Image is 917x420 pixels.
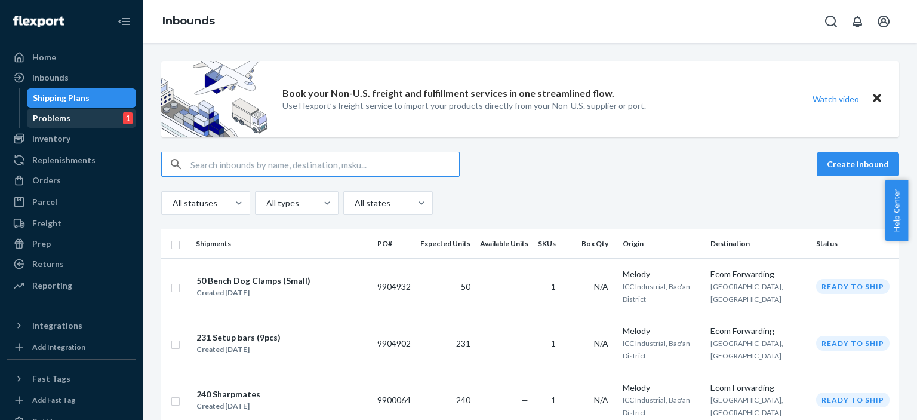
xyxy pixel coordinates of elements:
span: 1 [551,338,556,348]
div: Replenishments [32,154,96,166]
span: 1 [551,395,556,405]
div: Ready to ship [816,393,890,407]
div: Reporting [32,280,72,292]
ol: breadcrumbs [153,4,224,39]
div: Melody [623,325,700,337]
div: Parcel [32,196,57,208]
img: Flexport logo [13,16,64,27]
button: Create inbound [817,152,899,176]
span: ICC Industrial, Bao'an District [623,339,690,360]
div: Returns [32,258,64,270]
td: 9904932 [373,258,416,315]
button: Integrations [7,316,136,335]
div: Freight [32,217,61,229]
span: — [521,395,528,405]
span: 50 [461,281,470,292]
input: All states [353,197,355,209]
span: [GEOGRAPHIC_DATA], [GEOGRAPHIC_DATA] [710,396,783,417]
div: 50 Bench Dog Clamps (Small) [196,275,310,287]
button: Open notifications [845,10,869,33]
div: Orders [32,174,61,186]
a: Prep [7,234,136,253]
a: Returns [7,255,136,274]
input: All statuses [171,197,173,209]
span: N/A [594,338,608,348]
div: Ecom Forwarding [710,382,807,394]
div: 240 Sharpmates [196,388,260,400]
a: Inventory [7,129,136,148]
div: Created [DATE] [196,344,281,355]
span: — [521,338,528,348]
span: ICC Industrial, Bao'an District [623,282,690,303]
a: Add Fast Tag [7,393,136,407]
div: 1 [123,112,133,124]
div: Add Fast Tag [32,395,75,405]
div: Ecom Forwarding [710,325,807,337]
div: Inbounds [32,72,69,84]
span: N/A [594,281,608,292]
th: Origin [618,229,705,258]
span: — [521,281,528,292]
a: Problems1 [27,109,137,128]
th: Expected Units [416,229,475,258]
a: Replenishments [7,151,136,170]
button: Help Center [885,180,908,241]
th: Status [811,229,899,258]
span: ICC Industrial, Bao'an District [623,396,690,417]
div: Ecom Forwarding [710,268,807,280]
div: Prep [32,238,51,250]
td: 9904902 [373,315,416,372]
input: All types [265,197,266,209]
th: Shipments [191,229,373,258]
input: Search inbounds by name, destination, msku... [190,152,459,176]
div: Created [DATE] [196,400,260,412]
button: Close Navigation [112,10,136,33]
div: Melody [623,382,700,394]
div: Problems [33,112,70,124]
span: [GEOGRAPHIC_DATA], [GEOGRAPHIC_DATA] [710,282,783,303]
div: Inventory [32,133,70,145]
a: Inbounds [7,68,136,87]
div: Created [DATE] [196,287,310,299]
button: Open Search Box [819,10,843,33]
div: Add Integration [32,342,85,352]
th: Box Qty [565,229,618,258]
div: Ready to ship [816,279,890,294]
div: Fast Tags [32,373,70,385]
th: Available Units [475,229,533,258]
div: Integrations [32,320,82,332]
p: Book your Non-U.S. freight and fulfillment services in one streamlined flow. [282,87,614,100]
a: Reporting [7,276,136,295]
button: Fast Tags [7,369,136,388]
a: Shipping Plans [27,88,137,108]
a: Orders [7,171,136,190]
th: SKUs [533,229,565,258]
a: Parcel [7,192,136,211]
div: Home [32,51,56,63]
a: Inbounds [162,14,215,27]
th: PO# [373,229,416,258]
th: Destination [706,229,811,258]
span: [GEOGRAPHIC_DATA], [GEOGRAPHIC_DATA] [710,339,783,360]
span: 231 [456,338,470,348]
div: Melody [623,268,700,280]
a: Home [7,48,136,67]
button: Watch video [805,90,867,108]
span: N/A [594,395,608,405]
p: Use Flexport’s freight service to import your products directly from your Non-U.S. supplier or port. [282,100,646,112]
button: Close [869,90,885,108]
div: 231 Setup bars (9pcs) [196,332,281,344]
div: Ready to ship [816,336,890,351]
div: Shipping Plans [33,92,90,104]
span: 240 [456,395,470,405]
span: 1 [551,281,556,292]
a: Freight [7,214,136,233]
button: Open account menu [872,10,896,33]
a: Add Integration [7,340,136,354]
